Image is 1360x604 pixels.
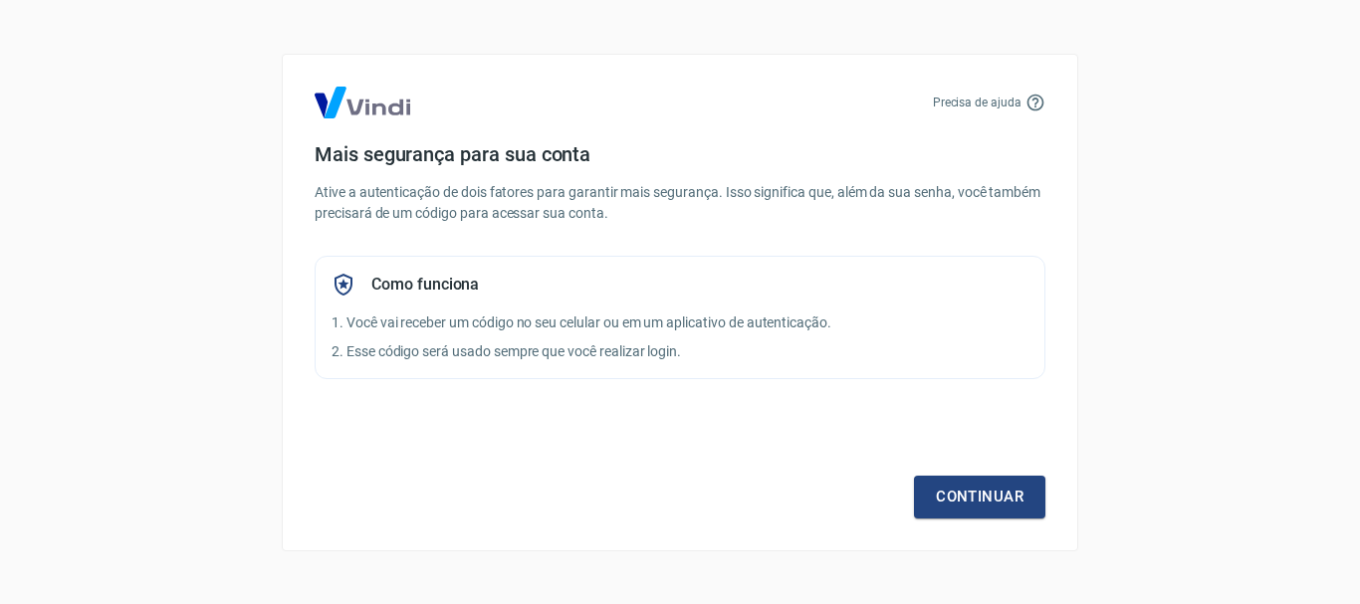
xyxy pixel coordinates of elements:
a: Continuar [914,476,1045,517]
p: Ative a autenticação de dois fatores para garantir mais segurança. Isso significa que, além da su... [315,182,1045,224]
img: Logo Vind [315,87,410,118]
p: 2. Esse código será usado sempre que você realizar login. [332,341,1028,362]
p: 1. Você vai receber um código no seu celular ou em um aplicativo de autenticação. [332,312,1028,333]
h5: Como funciona [371,275,479,295]
h4: Mais segurança para sua conta [315,142,1045,166]
p: Precisa de ajuda [933,94,1021,111]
